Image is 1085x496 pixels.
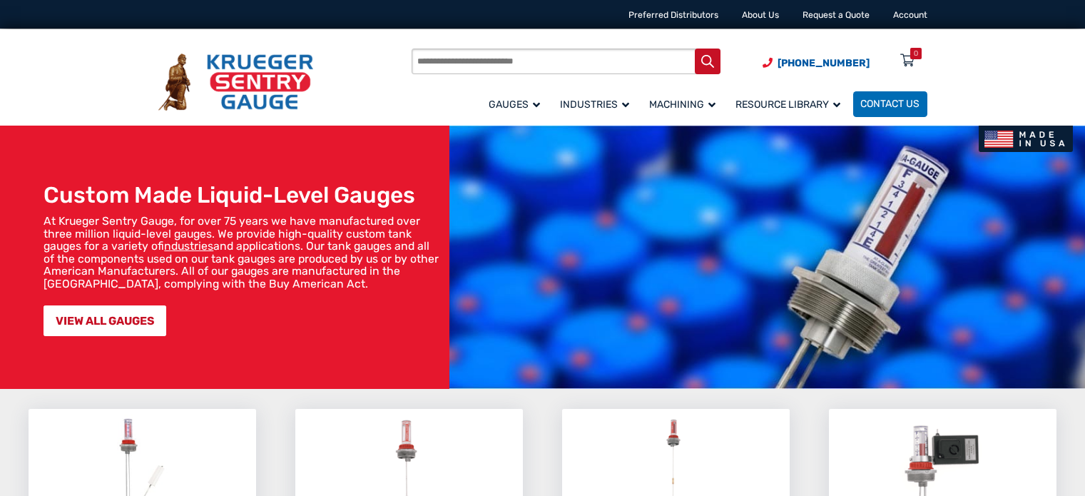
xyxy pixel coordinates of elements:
[914,48,918,59] div: 0
[628,10,718,20] a: Preferred Distributors
[853,91,927,117] a: Contact Us
[742,10,779,20] a: About Us
[893,10,927,20] a: Account
[778,57,870,69] span: [PHONE_NUMBER]
[803,10,870,20] a: Request a Quote
[449,126,1085,389] img: bg_hero_bannerksentry
[649,98,715,111] span: Machining
[158,54,313,111] img: Krueger Sentry Gauge
[979,126,1072,152] img: Made In USA
[482,89,553,118] a: Gauges
[489,98,540,111] span: Gauges
[728,89,853,118] a: Resource Library
[164,239,213,253] a: industries
[44,182,443,209] h1: Custom Made Liquid-Level Gauges
[642,89,728,118] a: Machining
[553,89,642,118] a: Industries
[763,56,870,71] a: Phone Number (920) 434-8860
[44,305,166,336] a: VIEW ALL GAUGES
[860,98,920,111] span: Contact Us
[735,98,840,111] span: Resource Library
[44,215,443,290] p: At Krueger Sentry Gauge, for over 75 years we have manufactured over three million liquid-level g...
[560,98,629,111] span: Industries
